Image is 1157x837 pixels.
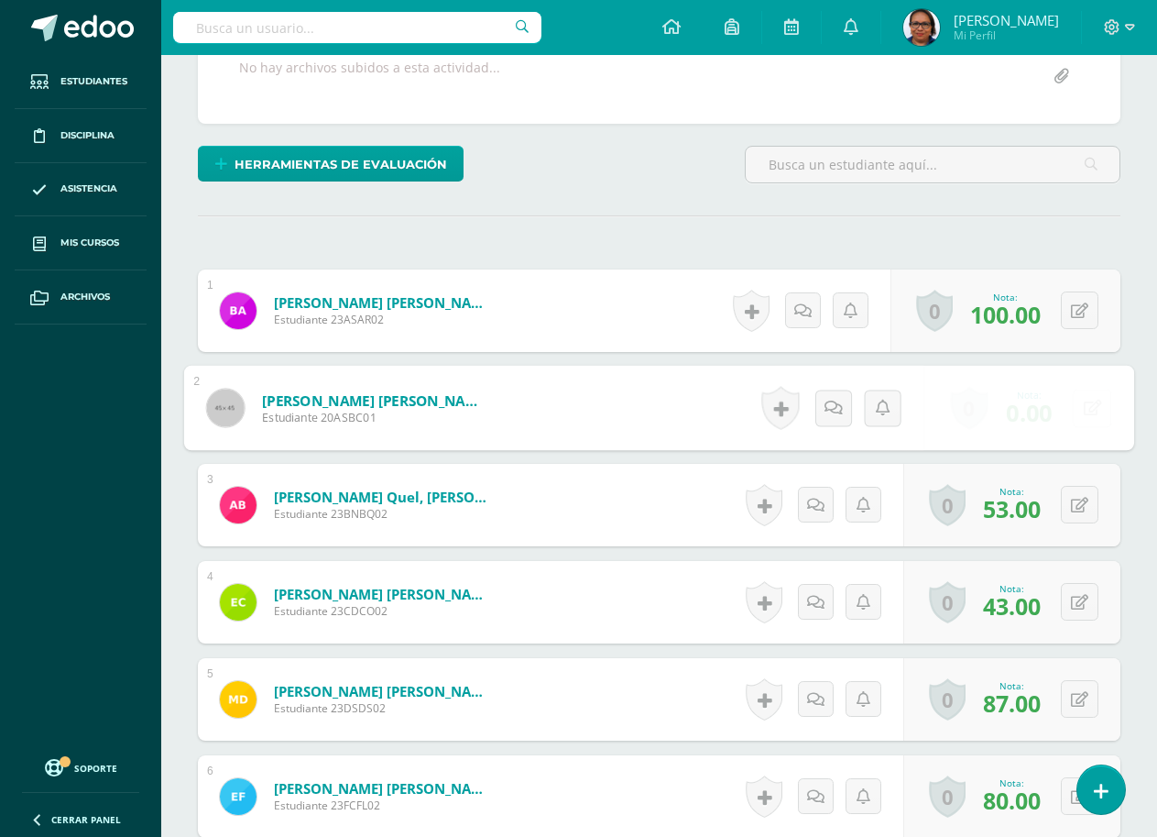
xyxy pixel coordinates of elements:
a: 0 [916,290,953,332]
a: [PERSON_NAME] [PERSON_NAME] [274,585,494,603]
a: Estudiantes [15,55,147,109]
span: Disciplina [60,128,115,143]
a: Archivos [15,270,147,325]
a: Herramientas de evaluación [198,146,464,182]
a: [PERSON_NAME] [PERSON_NAME] [274,293,494,312]
a: 0 [929,484,966,526]
span: Estudiante 23CDCO02 [274,603,494,619]
a: [PERSON_NAME] [PERSON_NAME] [262,391,488,410]
span: Archivos [60,290,110,304]
input: Busca un usuario... [173,12,541,43]
span: Estudiante 23BNBQ02 [274,506,494,522]
span: Estudiante 23ASAR02 [274,312,494,327]
span: Mi Perfil [954,28,1059,43]
a: [PERSON_NAME] [PERSON_NAME] [274,779,494,798]
div: Nota: [983,582,1041,595]
span: Estudiantes [60,74,127,89]
span: Mis cursos [60,236,119,250]
a: 0 [929,678,966,721]
span: Cerrar panel [51,813,121,826]
img: 6e052c5fbee313226c5e8e1475064851.png [220,487,257,523]
span: Estudiante 20ASBC01 [262,410,488,426]
img: ae0bf91e58c29ba0076970eaec36468d.png [220,681,257,718]
div: No hay archivos subidos a esta actividad... [239,59,500,94]
span: 53.00 [983,493,1041,524]
img: 5240cc4feacdf56bec9c595726cd597b.png [220,778,257,815]
a: [PERSON_NAME] Quel, [PERSON_NAME] [274,488,494,506]
span: Asistencia [60,182,117,196]
a: Soporte [22,754,139,779]
span: Estudiante 23FCFL02 [274,798,494,813]
span: Herramientas de evaluación [235,148,447,182]
a: Asistencia [15,163,147,217]
div: Nota: [983,776,1041,789]
img: 45x45 [207,389,245,426]
span: 80.00 [983,785,1041,816]
span: 100.00 [970,299,1041,330]
input: Busca un estudiante aquí... [746,147,1119,182]
span: 0.00 [1006,396,1052,428]
span: [PERSON_NAME] [954,11,1059,29]
img: 6763316aba67c3cdc60dc0cde4519917.png [220,584,257,621]
a: Disciplina [15,109,147,163]
span: 43.00 [983,590,1041,622]
div: Nota: [983,679,1041,692]
img: 0da23f54c4ced783b68088eea8d4afcf.png [220,292,257,329]
a: 0 [929,581,966,623]
img: 0db91d0802713074fb0c9de2dd01ee27.png [903,9,940,46]
div: Nota: [970,291,1041,303]
span: Estudiante 23DSDS02 [274,700,494,716]
a: 0 [929,776,966,818]
a: [PERSON_NAME] [PERSON_NAME] [274,682,494,700]
div: Nota: [1006,388,1052,401]
span: 87.00 [983,688,1041,719]
a: 0 [951,387,988,430]
span: Soporte [74,762,117,775]
div: Nota: [983,485,1041,498]
a: Mis cursos [15,216,147,270]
